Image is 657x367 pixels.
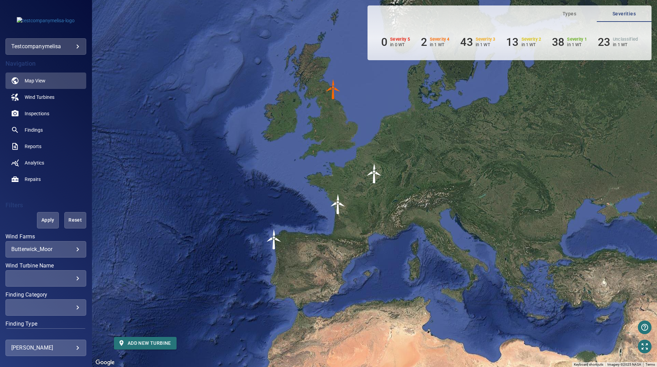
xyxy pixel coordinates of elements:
a: map active [5,73,86,89]
div: Finding Type [5,328,86,345]
span: Findings [25,127,43,133]
button: Apply [37,212,59,228]
h6: Unclassified [613,37,638,42]
img: Google [94,358,116,367]
span: Types [546,10,593,18]
h6: Severity 2 [521,37,541,42]
div: Wind Farms [5,241,86,258]
a: Open this area in Google Maps (opens a new window) [94,358,116,367]
label: Wind Turbine Name [5,263,86,268]
span: Add new turbine [119,339,171,348]
span: Reset [73,216,78,224]
p: in 1 WT [613,42,638,47]
span: Imagery ©2025 NASA [607,363,641,366]
li: Severity 1 [552,36,587,49]
a: reports noActive [5,138,86,155]
a: findings noActive [5,122,86,138]
span: Severities [601,10,647,18]
div: [PERSON_NAME] [11,342,80,353]
p: in 1 WT [430,42,450,47]
h6: Severity 1 [567,37,587,42]
gmp-advanced-marker: test-1_0 [328,194,348,214]
h6: 0 [381,36,387,49]
label: Finding Type [5,321,86,327]
h6: 2 [421,36,427,49]
p: in 1 WT [476,42,495,47]
div: Butterwick_Moor [11,246,80,252]
li: Severity 2 [506,36,541,49]
li: Severity 4 [421,36,450,49]
span: Reports [25,143,41,150]
p: in 1 WT [567,42,587,47]
img: windFarmIcon.svg [364,163,385,184]
label: Finding Category [5,292,86,298]
button: Keyboard shortcuts [574,362,603,367]
span: Map View [25,77,46,84]
div: Finding Category [5,299,86,316]
button: Add new turbine [114,337,177,350]
h6: Severity 4 [430,37,450,42]
h6: 13 [506,36,518,49]
img: windFarmIconCat4.svg [323,79,344,100]
a: analytics noActive [5,155,86,171]
button: Reset [64,212,86,228]
p: in 0 WT [390,42,410,47]
label: Wind Farms [5,234,86,239]
h6: Severity 5 [390,37,410,42]
img: windFarmIcon.svg [264,229,284,250]
li: Severity 5 [381,36,410,49]
img: testcompanymelisa-logo [17,17,75,24]
div: testcompanymelisa [5,38,86,55]
gmp-advanced-marker: test1 [264,229,284,250]
p: in 1 WT [521,42,541,47]
a: Terms (opens in new tab) [645,363,655,366]
span: Apply [46,216,50,224]
h4: Filters [5,202,86,209]
gmp-advanced-marker: Test1 [364,163,385,184]
span: Wind Turbines [25,94,54,101]
div: testcompanymelisa [11,41,80,52]
h6: Severity 3 [476,37,495,42]
h6: 43 [460,36,473,49]
a: inspections noActive [5,105,86,122]
h6: 38 [552,36,564,49]
a: windturbines noActive [5,89,86,105]
h4: Navigation [5,60,86,67]
div: Wind Turbine Name [5,270,86,287]
img: windFarmIcon.svg [328,194,348,214]
li: Severity Unclassified [598,36,638,49]
span: Analytics [25,159,44,166]
li: Severity 3 [460,36,495,49]
a: repairs noActive [5,171,86,187]
span: Inspections [25,110,49,117]
h6: 23 [598,36,610,49]
gmp-advanced-marker: WTG_4 [323,79,344,100]
span: Repairs [25,176,41,183]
